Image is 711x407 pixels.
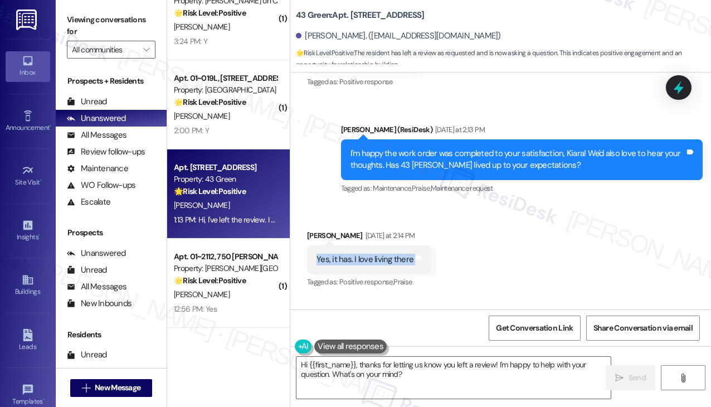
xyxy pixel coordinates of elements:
div: Apt. 01~019L, [STREET_ADDRESS] [174,72,277,84]
label: Viewing conversations for [67,11,155,41]
div: [PERSON_NAME] (ResiDesk) [341,124,703,139]
div: 1:13 PM: Hi, I've left the review. I did have a question if you had a minute [174,215,398,225]
img: ResiDesk Logo [16,9,39,30]
button: Send [606,365,655,390]
span: Send [629,372,646,384]
input: All communities [72,41,138,59]
div: Property: [PERSON_NAME][GEOGRAPHIC_DATA] [174,263,277,274]
span: : The resident has left a review as requested and is now asking a question. This indicates positi... [296,47,711,71]
div: 12:56 PM: Yes [174,304,217,314]
div: All Messages [67,129,126,141]
a: Leads [6,326,50,356]
div: Unanswered [67,366,126,377]
div: New Inbounds [67,298,132,309]
div: Unread [67,349,107,361]
div: 2:00 PM: Y [174,125,209,135]
div: [DATE] at 2:14 PM [363,230,415,241]
button: Get Conversation Link [489,316,580,341]
div: Prospects + Residents [56,75,167,87]
span: [PERSON_NAME] [174,200,230,210]
span: Share Conversation via email [593,322,693,334]
div: Review follow-ups [67,146,145,158]
span: Maintenance request [431,183,493,193]
div: Unanswered [67,113,126,124]
a: Buildings [6,270,50,301]
span: Positive response [339,77,393,86]
div: Unanswered [67,248,126,259]
div: Prospects [56,227,167,239]
textarea: Hi {{first_name}}, thanks for letting us know you left a review! I'm happy to help with your ques... [296,357,611,399]
span: [PERSON_NAME] [174,22,230,32]
span: Positive response , [339,277,393,287]
div: Escalate [67,196,110,208]
i:  [615,374,624,382]
span: [PERSON_NAME] [174,289,230,299]
span: • [40,177,42,185]
div: Apt. 01~2112, 750 [PERSON_NAME] [174,251,277,263]
i:  [143,45,149,54]
span: • [50,122,51,130]
strong: 🌟 Risk Level: Positive [174,275,246,285]
strong: 🌟 Risk Level: Positive [174,8,246,18]
div: [DATE] at 2:13 PM [432,124,485,135]
a: Inbox [6,51,50,81]
a: Insights • [6,216,50,246]
div: Yes, it has. I love living there [316,254,413,265]
div: Tagged as: [307,274,431,290]
button: New Message [70,379,153,397]
div: [PERSON_NAME]. ([EMAIL_ADDRESS][DOMAIN_NAME]) [296,30,501,42]
div: Maintenance [67,163,128,175]
strong: 🌟 Risk Level: Positive [174,186,246,196]
strong: 🌟 Risk Level: Positive [174,97,246,107]
span: Praise , [412,183,431,193]
div: 3:24 PM: Y [174,36,207,46]
a: Site Visit • [6,161,50,191]
span: [PERSON_NAME] [174,111,230,121]
span: • [38,231,40,239]
strong: 🌟 Risk Level: Positive [296,49,353,57]
div: Property: [GEOGRAPHIC_DATA] [174,84,277,96]
div: Residents [56,329,167,341]
span: • [43,396,45,404]
i:  [679,374,687,382]
div: I'm happy the work order was completed to your satisfaction, Kiara! We'd also love to hear your t... [350,148,685,172]
i:  [82,384,90,393]
div: WO Follow-ups [67,180,135,191]
div: [PERSON_NAME] [307,230,431,245]
div: Tagged as: [341,180,703,196]
span: Get Conversation Link [496,322,573,334]
b: 43 Green: Apt. [STREET_ADDRESS] [296,9,425,21]
div: Apt. [STREET_ADDRESS] [174,162,277,173]
button: Share Conversation via email [586,316,700,341]
span: New Message [95,382,140,394]
div: Property: 43 Green [174,173,277,185]
div: All Messages [67,281,126,293]
div: Unread [67,264,107,276]
div: Tagged as: [307,74,419,90]
div: Unread [67,96,107,108]
span: Maintenance , [373,183,411,193]
span: Praise [393,277,412,287]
